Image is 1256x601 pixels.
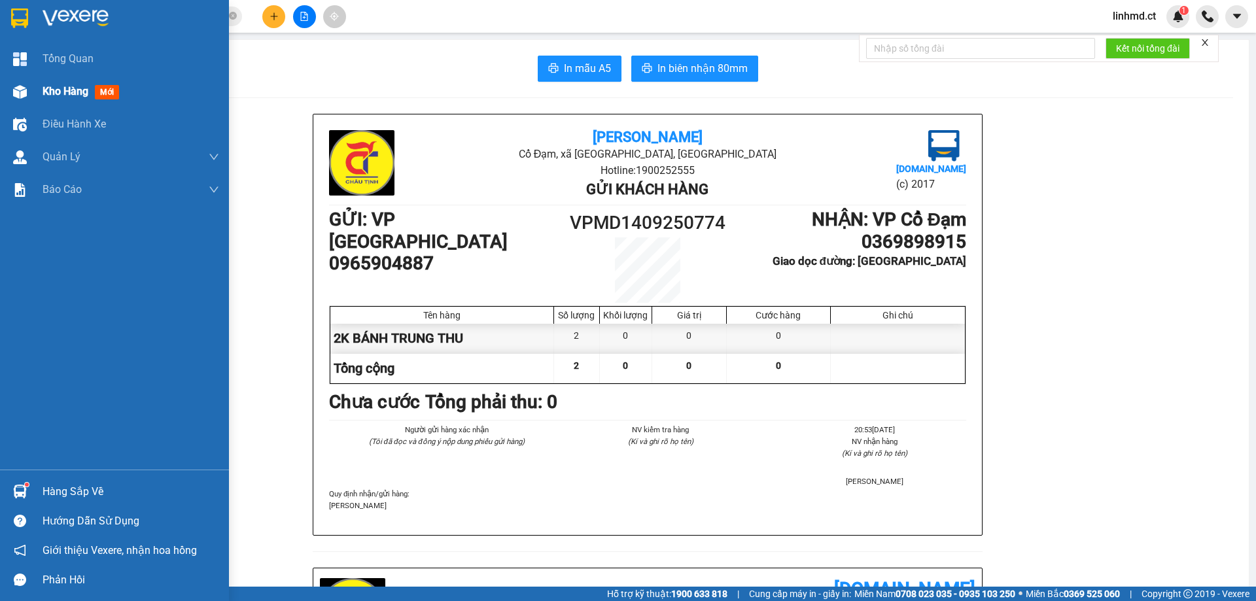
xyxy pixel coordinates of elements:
[229,12,237,20] span: close-circle
[1130,587,1132,601] span: |
[13,183,27,197] img: solution-icon
[43,570,219,590] div: Phản hồi
[330,324,554,353] div: 2K BÁNH TRUNG THU
[1102,8,1166,24] span: linhmd.ct
[854,587,1015,601] span: Miền Nam
[293,5,316,28] button: file-add
[603,310,648,320] div: Khối lượng
[842,449,907,458] i: (Kí và ghi rõ họ tên)
[43,181,82,197] span: Báo cáo
[43,148,80,165] span: Quản Lý
[1181,6,1186,15] span: 1
[655,310,723,320] div: Giá trị
[574,360,579,371] span: 2
[425,391,557,413] b: Tổng phải thu: 0
[737,587,739,601] span: |
[652,324,727,353] div: 0
[686,360,691,371] span: 0
[727,231,966,253] h1: 0369898915
[14,544,26,557] span: notification
[329,130,394,196] img: logo.jpg
[43,542,197,558] span: Giới thiệu Vexere, nhận hoa hồng
[1183,589,1193,598] span: copyright
[749,587,851,601] span: Cung cấp máy in - giấy in:
[329,209,508,252] b: GỬI : VP [GEOGRAPHIC_DATA]
[13,52,27,66] img: dashboard-icon
[229,10,237,23] span: close-circle
[329,252,568,275] h1: 0965904887
[784,436,966,447] li: NV nhận hàng
[568,209,727,237] h1: VPMD1409250774
[623,360,628,371] span: 0
[334,310,550,320] div: Tên hàng
[13,118,27,131] img: warehouse-icon
[355,424,538,436] li: Người gửi hàng xác nhận
[1202,10,1213,22] img: phone-icon
[1064,589,1120,599] strong: 0369 525 060
[369,437,525,446] i: (Tôi đã đọc và đồng ý nộp dung phiếu gửi hàng)
[538,56,621,82] button: printerIn mẫu A5
[784,475,966,487] li: [PERSON_NAME]
[14,574,26,586] span: message
[896,589,1015,599] strong: 0708 023 035 - 0935 103 250
[1172,10,1184,22] img: icon-new-feature
[43,511,219,531] div: Hướng dẫn sử dụng
[435,162,860,179] li: Hotline: 1900252555
[866,38,1095,59] input: Nhập số tổng đài
[13,150,27,164] img: warehouse-icon
[13,85,27,99] img: warehouse-icon
[784,424,966,436] li: 20:53[DATE]
[564,60,611,77] span: In mẫu A5
[43,482,219,502] div: Hàng sắp về
[812,209,966,230] b: NHẬN : VP Cổ Đạm
[557,310,596,320] div: Số lượng
[330,12,339,21] span: aim
[776,360,781,371] span: 0
[928,130,960,162] img: logo.jpg
[1225,5,1248,28] button: caret-down
[730,310,827,320] div: Cước hàng
[671,589,727,599] strong: 1900 633 818
[14,515,26,527] span: question-circle
[122,32,547,48] li: Cổ Đạm, xã [GEOGRAPHIC_DATA], [GEOGRAPHIC_DATA]
[657,60,748,77] span: In biên nhận 80mm
[1200,38,1210,47] span: close
[896,176,966,192] li: (c) 2017
[209,152,219,162] span: down
[1026,587,1120,601] span: Miền Bắc
[43,50,94,67] span: Tổng Quan
[834,578,975,600] b: [DOMAIN_NAME]
[586,181,708,197] b: Gửi khách hàng
[95,85,119,99] span: mới
[896,163,966,174] b: [DOMAIN_NAME]
[334,360,394,376] span: Tổng cộng
[607,587,727,601] span: Hỗ trợ kỹ thuật:
[1179,6,1189,15] sup: 1
[43,85,88,97] span: Kho hàng
[16,95,195,139] b: GỬI : VP [GEOGRAPHIC_DATA]
[262,5,285,28] button: plus
[25,483,29,487] sup: 1
[16,16,82,82] img: logo.jpg
[548,63,559,75] span: printer
[122,48,547,65] li: Hotline: 1900252555
[329,500,966,511] p: [PERSON_NAME]
[773,254,966,267] b: Giao dọc đường: [GEOGRAPHIC_DATA]
[569,424,752,436] li: NV kiểm tra hàng
[642,63,652,75] span: printer
[593,129,703,145] b: [PERSON_NAME]
[270,12,279,21] span: plus
[600,324,652,353] div: 0
[1116,41,1179,56] span: Kết nối tổng đài
[329,391,420,413] b: Chưa cước
[1019,591,1022,596] span: ⚪️
[631,56,758,82] button: printerIn biên nhận 80mm
[329,488,966,511] div: Quy định nhận/gửi hàng :
[323,5,346,28] button: aim
[727,324,831,353] div: 0
[1106,38,1190,59] button: Kết nối tổng đài
[628,437,693,446] i: (Kí và ghi rõ họ tên)
[209,184,219,195] span: down
[11,9,28,28] img: logo-vxr
[1231,10,1243,22] span: caret-down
